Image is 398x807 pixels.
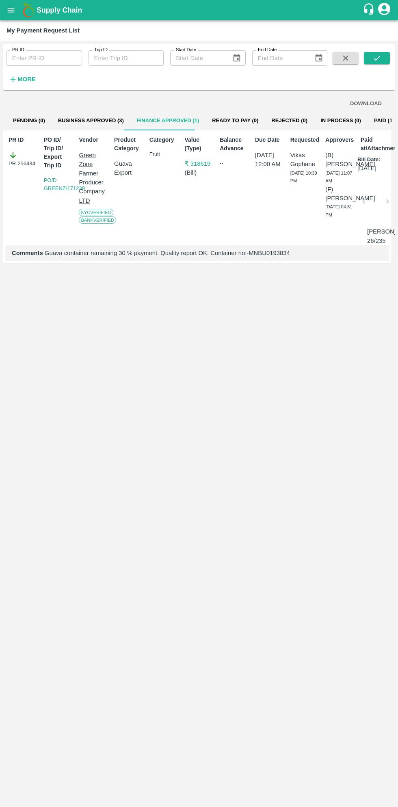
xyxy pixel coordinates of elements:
p: Category [149,136,178,144]
label: Trip ID [94,47,108,53]
button: Choose date [229,50,244,66]
button: Ready To Pay (0) [205,111,265,130]
p: Requested [290,136,319,144]
input: End Date [252,50,308,66]
span: KYC Verified [79,209,113,216]
p: Product Category [114,136,143,153]
p: [DATE] 12:00 AM [255,151,284,169]
button: More [6,72,38,86]
p: ₹ 318619 [185,159,214,168]
a: PO/D GREENZ/171239 [44,177,85,191]
p: Paid at/Attachments [361,136,389,153]
div: My Payment Request List [6,25,80,36]
p: Guava container remaining 30 ℅ payment. Quality report OK. Container no:-MNBU0193834 [12,249,383,257]
p: Approvers [325,136,354,144]
p: Bill Date: [357,156,380,164]
button: open drawer [2,1,20,19]
p: Green Zone Farmer Producer Company LTD [79,151,108,205]
p: (B) [PERSON_NAME] [325,151,354,169]
p: Value (Type) [185,136,214,153]
button: Pending (0) [6,111,52,130]
p: ( Bill ) [185,168,214,177]
input: Start Date [170,50,226,66]
span: [DATE] 11:07 AM [325,171,352,184]
button: Choose date [311,50,327,66]
p: [DATE] [357,164,376,173]
button: Finance Approved (1) [130,111,205,130]
b: Supply Chain [37,6,82,14]
span: [DATE] 10:39 PM [290,171,317,184]
button: DOWNLOAD [347,97,385,111]
span: Bank Verified [79,216,116,224]
span: [DATE] 04:31 PM [325,204,352,217]
label: Start Date [176,47,196,53]
p: Fruit [149,151,178,158]
p: PO ID/ Trip ID/ Export Trip ID [44,136,73,170]
p: Balance Advance [220,136,249,153]
button: Rejected (0) [265,111,314,130]
a: Supply Chain [37,4,363,16]
p: Vendor [79,136,108,144]
p: Due Date [255,136,284,144]
div: customer-support [363,3,377,17]
input: Enter Trip ID [89,50,164,66]
div: account of current user [377,2,392,19]
label: PR ID [12,47,24,53]
img: logo [20,2,37,18]
label: End Date [258,47,277,53]
button: Business Approved (3) [52,111,130,130]
div: -- [220,159,249,167]
button: In Process (0) [314,111,368,130]
p: PR ID [9,136,37,144]
input: Enter PR ID [6,50,82,66]
b: Comments [12,250,43,256]
p: (F) [PERSON_NAME] [325,185,354,203]
div: PR-256434 [9,151,37,168]
p: [PERSON_NAME]/25-26/235 [367,227,384,245]
p: Vikas Gophane [290,151,319,169]
strong: More [17,76,36,82]
p: Guava Export [114,159,143,177]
